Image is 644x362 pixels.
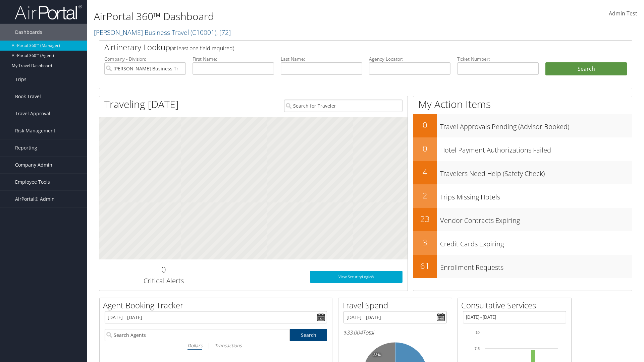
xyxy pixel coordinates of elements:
[15,139,37,156] span: Reporting
[609,10,637,17] span: Admin Test
[94,28,231,37] a: [PERSON_NAME] Business Travel
[193,56,274,62] label: First Name:
[440,236,632,249] h3: Credit Cards Expiring
[15,191,55,207] span: AirPortal® Admin
[15,157,52,173] span: Company Admin
[373,353,381,357] tspan: 23%
[104,276,223,286] h3: Critical Alerts
[342,300,452,311] h2: Travel Spend
[440,166,632,178] h3: Travelers Need Help (Safety Check)
[170,45,234,52] span: (at least one field required)
[94,9,456,23] h1: AirPortal 360™ Dashboard
[413,208,632,231] a: 23Vendor Contracts Expiring
[440,142,632,155] h3: Hotel Payment Authorizations Failed
[216,28,231,37] span: , [ 72 ]
[413,255,632,278] a: 61Enrollment Requests
[413,166,437,178] h2: 4
[15,122,55,139] span: Risk Management
[457,56,539,62] label: Ticket Number:
[105,341,327,350] div: |
[187,342,202,349] i: Dollars
[413,137,632,161] a: 0Hotel Payment Authorizations Failed
[290,329,327,341] a: Search
[413,161,632,184] a: 4Travelers Need Help (Safety Check)
[281,56,362,62] label: Last Name:
[103,300,332,311] h2: Agent Booking Tracker
[413,190,437,201] h2: 2
[413,237,437,248] h2: 3
[413,213,437,225] h2: 23
[15,4,82,20] img: airportal-logo.png
[609,3,637,24] a: Admin Test
[104,42,583,53] h2: Airtinerary Lookup
[476,330,480,335] tspan: 10
[104,97,179,111] h1: Traveling [DATE]
[440,213,632,225] h3: Vendor Contracts Expiring
[440,259,632,272] h3: Enrollment Requests
[15,88,41,105] span: Book Travel
[343,329,447,336] h6: Total
[369,56,450,62] label: Agency Locator:
[440,119,632,131] h3: Travel Approvals Pending (Advisor Booked)
[15,24,42,41] span: Dashboards
[215,342,241,349] i: Transactions
[104,56,186,62] label: Company - Division:
[413,97,632,111] h1: My Action Items
[440,189,632,202] h3: Trips Missing Hotels
[15,71,26,88] span: Trips
[413,260,437,271] h2: 61
[284,100,402,112] input: Search for Traveler
[475,347,480,351] tspan: 7.5
[343,329,363,336] span: $33,004
[413,119,437,131] h2: 0
[413,231,632,255] a: 3Credit Cards Expiring
[413,143,437,154] h2: 0
[15,174,50,190] span: Employee Tools
[104,264,223,275] h2: 0
[310,271,402,283] a: View SecurityLogic®
[191,28,216,37] span: ( C10001 )
[105,329,290,341] input: Search Agents
[413,114,632,137] a: 0Travel Approvals Pending (Advisor Booked)
[461,300,571,311] h2: Consultative Services
[413,184,632,208] a: 2Trips Missing Hotels
[15,105,50,122] span: Travel Approval
[545,62,627,76] button: Search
